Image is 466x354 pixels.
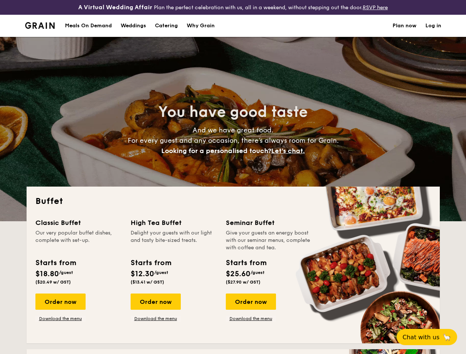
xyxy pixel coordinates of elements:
div: Starts from [131,257,171,268]
span: $25.60 [226,270,251,278]
div: Why Grain [187,15,215,37]
a: Meals On Demand [61,15,116,37]
a: Download the menu [131,316,181,322]
a: Download the menu [35,316,86,322]
a: RSVP here [363,4,388,11]
span: 🦙 [442,333,451,341]
div: Order now [35,294,86,310]
div: Seminar Buffet [226,218,312,228]
span: ($27.90 w/ GST) [226,280,260,285]
div: High Tea Buffet [131,218,217,228]
span: And we have great food. For every guest and any occasion, there’s always room for Grain. [128,126,339,155]
span: $12.30 [131,270,154,278]
span: Let's chat. [271,147,305,155]
div: Starts from [35,257,76,268]
button: Chat with us🦙 [397,329,457,345]
a: Log in [425,15,441,37]
h4: A Virtual Wedding Affair [78,3,152,12]
span: Looking for a personalised touch? [161,147,271,155]
span: /guest [154,270,168,275]
span: ($20.49 w/ GST) [35,280,71,285]
a: Catering [151,15,182,37]
div: Classic Buffet [35,218,122,228]
a: Logotype [25,22,55,29]
div: Plan the perfect celebration with us, all in a weekend, without stepping out the door. [78,3,389,12]
a: Weddings [116,15,151,37]
span: $18.80 [35,270,59,278]
img: Grain [25,22,55,29]
div: Order now [226,294,276,310]
span: /guest [59,270,73,275]
span: /guest [251,270,265,275]
div: Starts from [226,257,266,268]
a: Plan now [393,15,417,37]
a: Why Grain [182,15,219,37]
div: Delight your guests with our light and tasty bite-sized treats. [131,229,217,251]
h1: Catering [155,15,178,37]
div: Meals On Demand [65,15,112,37]
div: Weddings [121,15,146,37]
div: Our very popular buffet dishes, complete with set-up. [35,229,122,251]
span: You have good taste [158,103,308,121]
div: Give your guests an energy boost with our seminar menus, complete with coffee and tea. [226,229,312,251]
a: Download the menu [226,316,276,322]
h2: Buffet [35,195,431,207]
span: Chat with us [403,334,439,341]
span: ($13.41 w/ GST) [131,280,164,285]
div: Order now [131,294,181,310]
